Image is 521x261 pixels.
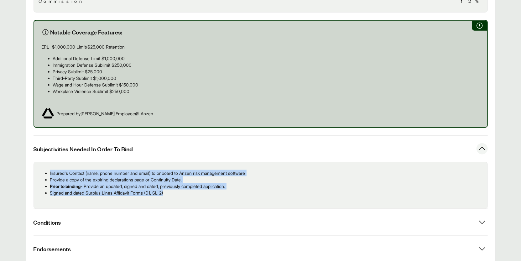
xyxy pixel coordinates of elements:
[34,209,488,235] button: Conditions
[42,44,480,50] p: - $1,000,000 Limit/$25,000 Retention
[34,245,71,253] span: Endorsements
[53,55,480,62] p: Additional Defense Limit $1,000,000
[53,88,480,95] p: Workplace Violence Sublimit $250,000
[50,170,482,176] p: Insured's Contact (name, phone number and email) to onboard to Anzen risk management software
[57,110,154,117] span: Prepared by [PERSON_NAME] , Employee @ Anzen
[50,183,482,190] p: - Provide an updated, signed and dated, previously completed application.
[53,75,480,81] p: Third-Party Sublimit $1,000,000
[50,176,482,183] p: Provide a copy of the expiring declarations page or Continuity Date.
[34,145,133,153] span: Subjectivities Needed In Order To Bind
[50,190,482,196] p: Signed and dated Surplus Lines Affidavit Forms (D1, SL-2)
[42,44,49,50] u: EPL
[50,28,122,36] span: Notable Coverage Features:
[34,218,61,226] span: Conditions
[34,136,488,162] button: Subjectivities Needed In Order To Bind
[53,62,480,68] p: Immigration Defense Sublimit $250,000
[53,68,480,75] p: Privacy Sublimit $25,000
[53,81,480,88] p: Wage and Hour Defense Sublimit $150,000
[50,184,81,189] strong: Prior to binding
